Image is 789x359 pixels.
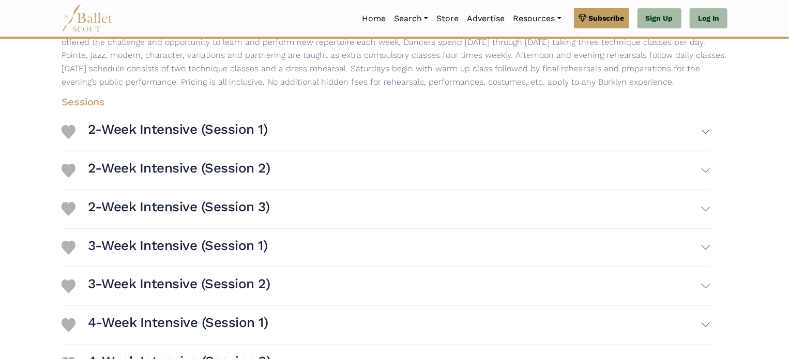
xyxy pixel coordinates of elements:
[88,275,270,293] h3: 3-Week Intensive (Session 2)
[574,8,629,28] a: Subscribe
[88,198,270,216] h3: 2-Week Intensive (Session 3)
[638,8,681,29] a: Sign Up
[88,155,711,185] button: 2-Week Intensive (Session 2)
[53,95,719,108] h4: Sessions
[88,160,270,177] h3: 2-Week Intensive (Session 2)
[589,12,625,24] span: Subscribe
[390,8,432,29] a: Search
[88,117,711,147] button: 2-Week Intensive (Session 1)
[358,8,390,29] a: Home
[53,22,736,88] p: Modeled after the schedule and rigors of a professional ballet company, our summer intensive is f...
[579,12,587,24] img: gem.svg
[88,314,268,332] h3: 4-Week Intensive (Session 1)
[88,271,711,301] button: 3-Week Intensive (Session 2)
[62,241,75,255] img: Heart
[432,8,463,29] a: Store
[88,233,711,263] button: 3-Week Intensive (Session 1)
[509,8,565,29] a: Resources
[463,8,509,29] a: Advertise
[62,164,75,178] img: Heart
[690,8,727,29] a: Log In
[88,237,268,255] h3: 3-Week Intensive (Session 1)
[62,202,75,216] img: Heart
[62,318,75,332] img: Heart
[88,121,268,138] h3: 2-Week Intensive (Session 1)
[88,310,711,340] button: 4-Week Intensive (Session 1)
[62,125,75,139] img: Heart
[62,279,75,293] img: Heart
[88,194,711,224] button: 2-Week Intensive (Session 3)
